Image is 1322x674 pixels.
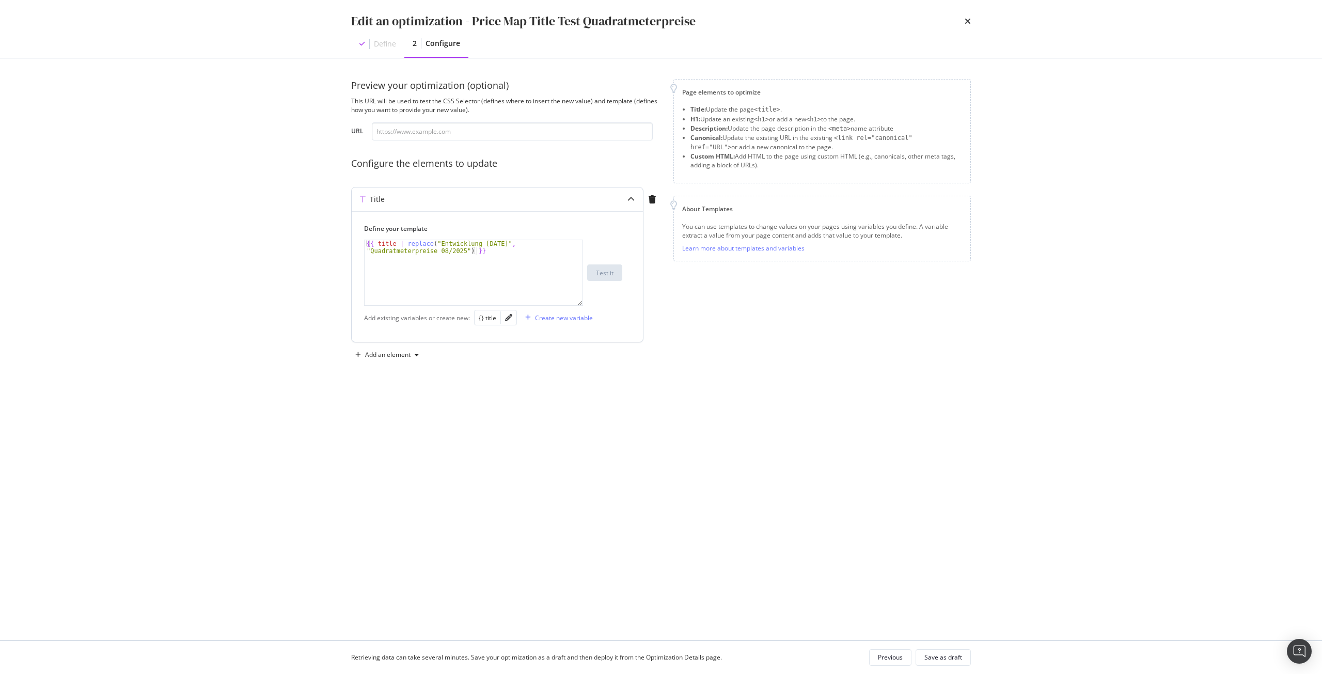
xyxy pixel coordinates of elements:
span: <h1> [806,116,821,123]
li: Update the page . [690,105,962,114]
div: Configure the elements to update [351,157,661,170]
strong: H1: [690,115,700,123]
strong: Title: [690,105,706,114]
strong: Custom HTML: [690,152,735,161]
div: This URL will be used to test the CSS Selector (defines where to insert the new value) and templa... [351,97,661,114]
button: Previous [869,649,911,666]
div: Retrieving data can take several minutes. Save your optimization as a draft and then deploy it fr... [351,653,722,662]
div: Add existing variables or create new: [364,314,470,322]
div: You can use templates to change values on your pages using variables you define. A variable extra... [682,222,962,240]
strong: Canonical: [690,133,722,142]
span: <link rel="canonical" href="URL"> [690,134,912,151]
div: Test it [596,269,613,277]
div: Add an element [365,352,411,358]
div: Save as draft [924,653,962,662]
button: Add an element [351,347,423,363]
button: Save as draft [916,649,971,666]
div: 2 [413,38,417,49]
li: Update the existing URL in the existing or add a new canonical to the page. [690,133,962,152]
label: URL [351,127,364,138]
li: Update an existing or add a new to the page. [690,115,962,124]
div: Configure [426,38,460,49]
button: {} title [479,311,496,324]
span: <h1> [754,116,769,123]
span: <title> [754,106,780,113]
strong: Description: [690,124,728,133]
span: <meta> [828,125,851,132]
div: times [965,12,971,30]
div: Preview your optimization (optional) [351,79,661,92]
a: Learn more about templates and variables [682,244,805,253]
label: Define your template [364,224,622,233]
div: Edit an optimization - Price Map Title Test Quadratmeterpreise [351,12,696,30]
button: Create new variable [521,309,593,326]
div: Title [370,194,385,205]
div: Open Intercom Messenger [1287,639,1312,664]
input: https://www.example.com [372,122,653,140]
div: {} title [479,314,496,322]
li: Update the page description in the name attribute [690,124,962,133]
button: Test it [587,264,622,281]
div: Create new variable [535,314,593,322]
div: Define [374,39,396,49]
div: Page elements to optimize [682,88,962,97]
div: Previous [878,653,903,662]
li: Add HTML to the page using custom HTML (e.g., canonicals, other meta tags, adding a block of URLs). [690,152,962,169]
div: About Templates [682,205,962,213]
div: pencil [505,314,512,321]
